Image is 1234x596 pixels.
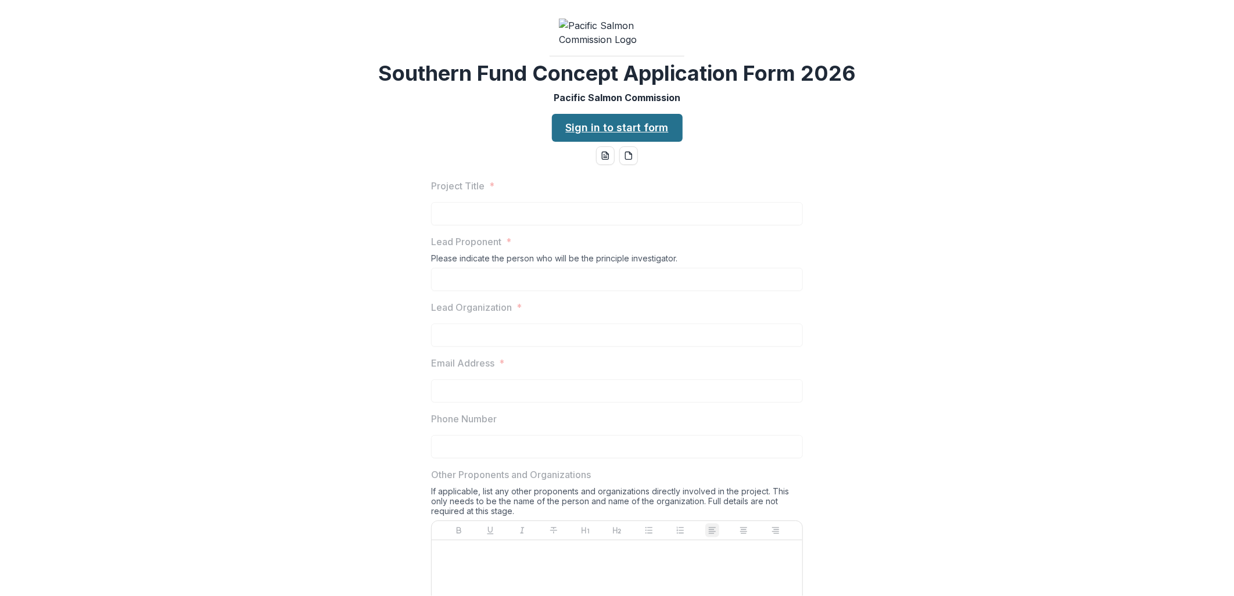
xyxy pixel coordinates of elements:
button: Ordered List [673,523,687,537]
p: Lead Organization [431,300,512,314]
button: word-download [596,146,615,165]
button: Align Right [769,523,783,537]
h2: Southern Fund Concept Application Form 2026 [378,61,856,86]
img: Pacific Salmon Commission Logo [559,19,675,46]
button: Strike [547,523,561,537]
p: Project Title [431,179,485,193]
button: Heading 1 [579,523,593,537]
a: Sign in to start form [552,114,683,142]
p: Other Proponents and Organizations [431,468,591,482]
p: Lead Proponent [431,235,501,249]
div: Please indicate the person who will be the principle investigator. [431,253,803,268]
p: Phone Number [431,412,497,426]
button: Italicize [515,523,529,537]
p: Pacific Salmon Commission [554,91,680,105]
button: pdf-download [619,146,638,165]
div: If applicable, list any other proponents and organizations directly involved in the project. This... [431,486,803,520]
p: Email Address [431,356,494,370]
button: Heading 2 [610,523,624,537]
button: Align Center [737,523,751,537]
button: Underline [483,523,497,537]
button: Bullet List [642,523,656,537]
button: Bold [452,523,466,537]
button: Align Left [705,523,719,537]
